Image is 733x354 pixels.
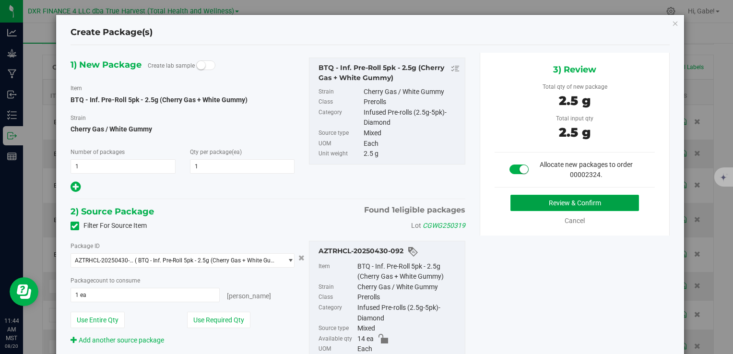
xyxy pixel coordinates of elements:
[71,122,295,136] span: Cherry Gas / White Gummy
[543,83,607,90] span: Total qty of new package
[135,257,278,264] span: ( BTQ - Inf. Pre-Roll 5pk - 2.5g (Cherry Gas + White Gummy) )
[357,334,374,344] span: 14 ea
[319,139,362,149] label: UOM
[71,96,248,104] span: BTQ - Inf. Pre-Roll 5pk - 2.5g (Cherry Gas + White Gummy)
[364,97,460,107] div: Prerolls
[10,277,38,306] iframe: Resource center
[71,336,164,344] a: Add another source package
[319,261,355,282] label: Item
[553,62,596,77] span: 3) Review
[71,288,220,302] input: 1 ea
[319,128,362,139] label: Source type
[75,257,135,264] span: AZTRHCL-20250430-092
[556,115,593,122] span: Total input qty
[319,303,355,323] label: Category
[71,26,153,39] h4: Create Package(s)
[319,149,362,159] label: Unit weight
[71,312,125,328] button: Use Entire Qty
[364,204,465,216] span: Found eligible packages
[364,107,460,128] div: Infused Pre-rolls (2.5g-5pk)-Diamond
[187,312,250,328] button: Use Required Qty
[71,114,86,122] label: Strain
[71,221,147,231] label: Filter For Source Item
[71,243,100,249] span: Package ID
[93,277,108,284] span: count
[227,292,271,300] span: [PERSON_NAME]
[319,107,362,128] label: Category
[364,128,460,139] div: Mixed
[364,149,460,159] div: 2.5 g
[71,277,140,284] span: Package to consume
[357,292,460,303] div: Prerolls
[232,149,242,155] span: (ea)
[540,161,633,178] span: Allocate new packages to order 00002324.
[319,246,460,258] div: AZTRHCL-20250430-092
[319,63,460,83] div: BTQ - Inf. Pre-Roll 5pk - 2.5g (Cherry Gas + White Gummy)
[364,139,460,149] div: Each
[71,185,81,192] span: Add new output
[148,59,195,73] label: Create lab sample
[190,149,242,155] span: Qty per package
[565,217,585,224] a: Cancel
[319,87,362,97] label: Strain
[510,195,639,211] button: Review & Confirm
[423,222,465,229] span: CGWG250319
[357,261,460,282] div: BTQ - Inf. Pre-Roll 5pk - 2.5g (Cherry Gas + White Gummy)
[319,323,355,334] label: Source type
[296,251,307,265] button: Cancel button
[190,160,295,173] input: 1
[392,205,395,214] span: 1
[411,222,421,229] span: Lot
[357,323,460,334] div: Mixed
[282,254,294,267] span: select
[319,292,355,303] label: Class
[71,149,125,155] span: Number of packages
[319,97,362,107] label: Class
[357,282,460,293] div: Cherry Gas / White Gummy
[364,87,460,97] div: Cherry Gas / White Gummy
[71,160,175,173] input: 1
[559,125,591,140] span: 2.5 g
[319,334,355,344] label: Available qty
[319,282,355,293] label: Strain
[71,58,142,72] span: 1) New Package
[71,84,82,93] label: Item
[559,93,591,108] span: 2.5 g
[357,303,460,323] div: Infused Pre-rolls (2.5g-5pk)-Diamond
[71,204,154,219] span: 2) Source Package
